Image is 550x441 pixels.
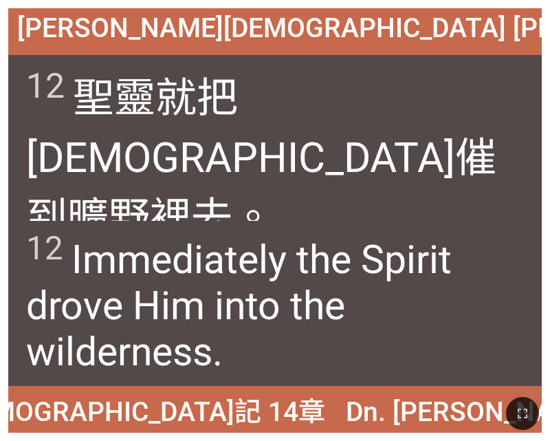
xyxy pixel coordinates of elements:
span: Immediately the Spirit drove Him into the wilderness. [26,229,525,375]
sup: 12 [26,66,65,106]
span: 聖靈 [26,64,525,244]
wg2532: 把[DEMOGRAPHIC_DATA] [26,74,496,242]
wg1544: 到曠野 [26,193,274,242]
sup: 12 [26,229,63,268]
wg1519: 去。 [191,193,274,242]
wg4151: 就 [26,74,496,242]
wg2048: 裡 [150,193,274,242]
